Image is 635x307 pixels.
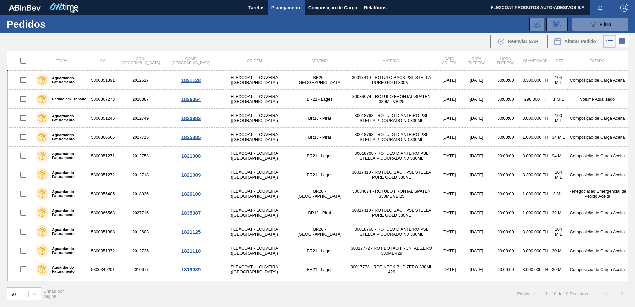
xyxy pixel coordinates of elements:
td: 5800356405 [90,184,116,203]
td: 30018768 - ROTULO DIANTEIRO PSL STELLA P DOURADO ND 330ML [347,128,436,147]
div: 1820982 [166,115,216,121]
span: Cód. [GEOGRAPHIC_DATA] [121,57,160,65]
button: Notificações [590,3,611,12]
td: Composição de Carga Aceita [567,71,628,90]
td: 34 MIL [550,128,567,147]
span: Planejamento [271,4,302,12]
div: 1826100 [166,191,216,197]
div: 1835387 [166,210,216,216]
a: Aguardando Faturamento58003492012010677FLEXCOAT - LOUVEIRA ([GEOGRAPHIC_DATA])BR21 - Lages3001777... [7,260,628,279]
td: [DATE] [436,260,462,279]
div: 1821125 [166,229,216,235]
a: Aguardando Faturamento58003513912012617FLEXCOAT - LOUVEIRA ([GEOGRAPHIC_DATA])BR26 - [GEOGRAPHIC_... [7,71,628,90]
span: Origem [247,59,262,63]
td: 3.000.000 TH [520,241,550,260]
td: 3.000.000 TH [520,147,550,165]
img: Logout [620,4,628,12]
td: [DATE] [436,184,462,203]
td: 00:00:00 [491,260,520,279]
td: 2027716 [116,203,165,222]
td: 5800351372 [90,241,116,260]
td: FLEXCOAT - LOUVEIRA ([GEOGRAPHIC_DATA]) [217,90,293,109]
td: Composição de Carga Aceita [567,222,628,241]
td: 30018768 - ROTULO DIANTEIRO PSL STELLA P DOURADO ND 330ML [347,147,436,165]
span: Lote [554,59,563,63]
td: 2028387 [116,90,165,109]
span: Comp. [GEOGRAPHIC_DATA] [172,57,210,65]
td: 30018768 - ROTULO DIANTEIRO PSL STELLA P DOURADO ND 330ML [347,109,436,128]
div: Reenviar SAP [490,35,545,48]
td: 30017773 - ROT NECK BUD ZERO 330ML 429 [347,260,436,279]
td: 30017410 - ROTULO BACK PSL STELLA PURE GOLD 330ML [347,71,436,90]
td: 30 MIL [550,260,567,279]
label: Aguardando Faturamento [49,171,87,179]
div: 1836064 [166,96,216,102]
td: FLEXCOAT - LOUVEIRA ([GEOGRAPHIC_DATA]) [217,147,293,165]
td: [DATE] [462,184,491,203]
div: Alterar Pedido [547,35,602,48]
label: Aguardando Faturamento [49,209,87,217]
td: 5800366568 [90,203,116,222]
span: Linhas por página [44,289,64,299]
td: BR26 - [GEOGRAPHIC_DATA] [293,222,347,241]
td: [DATE] [436,165,462,184]
td: FLEXCOAT - LOUVEIRA ([GEOGRAPHIC_DATA]) [217,71,293,90]
td: BR26 - [GEOGRAPHIC_DATA] [293,71,347,90]
td: 298.000 TH [520,90,550,109]
td: [DATE] [436,279,462,298]
td: BR26 - [GEOGRAPHIC_DATA] [293,184,347,203]
td: BR26 - [GEOGRAPHIC_DATA] [293,279,347,298]
span: Data coleta [442,57,456,65]
a: Aguardando Faturamento58003513882012603FLEXCOAT - LOUVEIRA ([GEOGRAPHIC_DATA])BR26 - [GEOGRAPHIC_... [7,222,628,241]
span: Estado [590,59,605,63]
td: 94 MIL [550,147,567,165]
td: BR21 - Lages [293,260,347,279]
td: 104 MIL [550,165,567,184]
td: 100 MIL [550,109,567,128]
td: [DATE] [462,71,491,90]
span: Destino [311,59,328,63]
td: 5800367273 [90,90,116,109]
a: Aguardando Faturamento58003512722012718FLEXCOAT - LOUVEIRA ([GEOGRAPHIC_DATA])BR21 - Lages3001741... [7,165,628,184]
span: Etapa [56,59,67,63]
div: Visão em Cards [616,35,628,48]
td: FLEXCOAT - LOUVEIRA ([GEOGRAPHIC_DATA]) [217,184,293,203]
span: 1 - 18 de 18 Registros [545,291,588,296]
label: Aguardando Faturamento [49,247,87,255]
td: 2027715 [116,128,165,147]
td: 2012618 [116,279,165,298]
span: Material [382,59,401,63]
td: Volume Atualizado [567,90,628,109]
div: Importar Negociações dos Pedidos [529,18,544,31]
span: Hora Entrega [497,57,515,65]
td: 2010677 [116,260,165,279]
label: Aguardando Faturamento [49,133,87,141]
td: FLEXCOAT - LOUVEIRA ([GEOGRAPHIC_DATA]) [217,165,293,184]
td: FLEXCOAT - LOUVEIRA ([GEOGRAPHIC_DATA]) [217,109,293,128]
td: 5800351245 [90,109,116,128]
button: < [598,285,614,302]
a: Aguardando Faturamento58003512712012753FLEXCOAT - LOUVEIRA ([GEOGRAPHIC_DATA])BR21 - Lages3001876... [7,147,628,165]
label: Aguardando Faturamento [49,190,87,198]
td: BR21 - Lages [293,147,347,165]
div: 1821110 [166,248,216,254]
td: 00:00:00 [491,165,520,184]
span: Relatórios [364,4,387,12]
td: 30034674 - ROTULO FRONTAL SPATEN 330ML VBI25 [347,90,436,109]
td: 2012718 [116,165,165,184]
span: PO [100,59,106,63]
td: FLEXCOAT - LOUVEIRA ([GEOGRAPHIC_DATA]) [217,260,293,279]
span: Alterar Pedido [564,39,596,44]
td: [DATE] [462,222,491,241]
td: [DATE] [462,90,491,109]
td: 3.300.000 TH [520,71,550,90]
td: Composição de Carga Aceita [567,279,628,298]
label: Aguardando Faturamento [49,152,87,160]
span: Data entrega [467,57,485,65]
td: 104 MIL [550,222,567,241]
td: [DATE] [462,128,491,147]
td: 00:00:00 [491,203,520,222]
td: 00:00:00 [491,279,520,298]
td: [DATE] [436,147,462,165]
